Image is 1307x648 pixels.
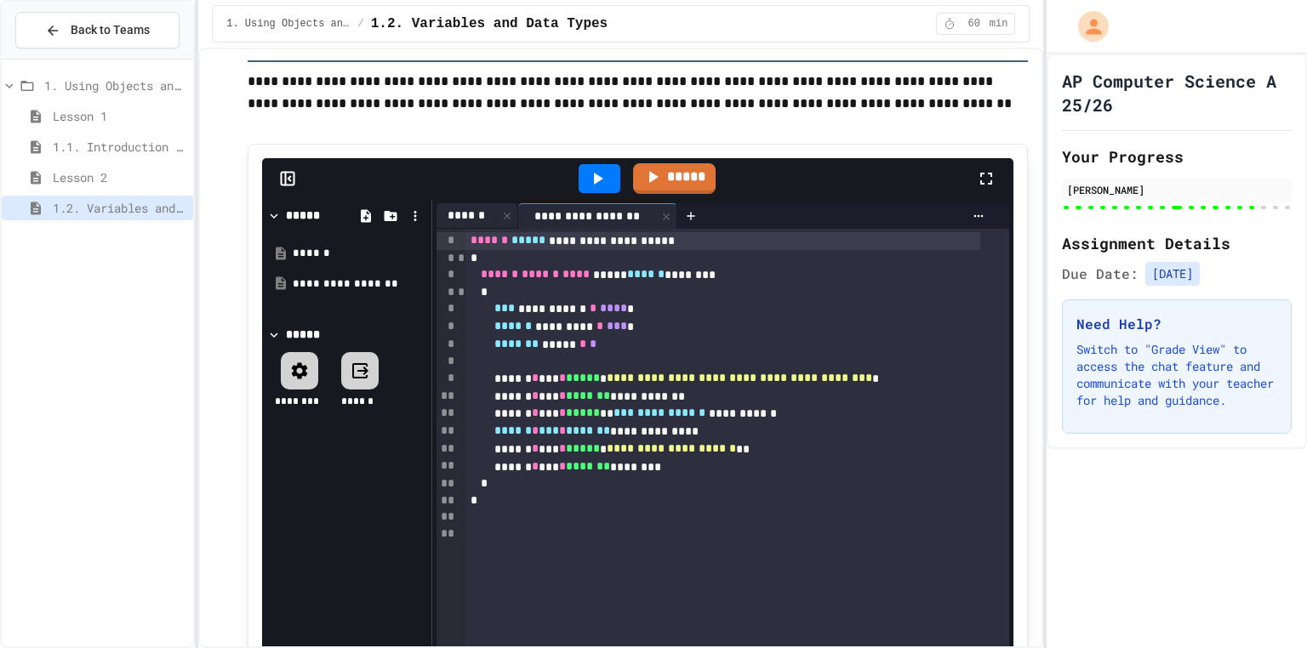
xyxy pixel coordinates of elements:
[1076,314,1277,334] h3: Need Help?
[1062,145,1292,168] h2: Your Progress
[226,17,351,31] span: 1. Using Objects and Methods
[1062,231,1292,255] h2: Assignment Details
[1062,264,1139,284] span: Due Date:
[53,107,186,125] span: Lesson 1
[53,138,186,156] span: 1.1. Introduction to Algorithms, Programming, and Compilers
[71,21,150,39] span: Back to Teams
[371,14,608,34] span: 1.2. Variables and Data Types
[53,168,186,186] span: Lesson 2
[1067,182,1287,197] div: [PERSON_NAME]
[1062,69,1292,117] h1: AP Computer Science A 25/26
[1145,262,1200,286] span: [DATE]
[990,17,1008,31] span: min
[1076,341,1277,409] p: Switch to "Grade View" to access the chat feature and communicate with your teacher for help and ...
[1060,7,1113,46] div: My Account
[44,77,186,94] span: 1. Using Objects and Methods
[15,12,180,48] button: Back to Teams
[53,199,186,217] span: 1.2. Variables and Data Types
[961,17,988,31] span: 60
[358,17,364,31] span: /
